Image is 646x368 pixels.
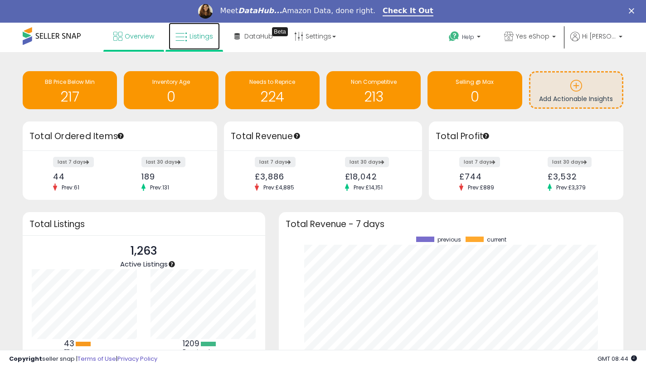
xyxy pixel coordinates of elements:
a: Settings [287,23,343,50]
span: Needs to Reprice [249,78,295,86]
h1: 0 [128,89,214,104]
div: Tooltip anchor [482,132,490,140]
div: Close [629,8,638,14]
div: £3,532 [548,172,607,181]
span: Prev: 61 [57,184,84,191]
div: Tooltip anchor [117,132,125,140]
div: 44 [53,172,113,181]
a: BB Price Below Min 217 [23,71,117,109]
span: previous [437,237,461,243]
span: Prev: £14,151 [349,184,387,191]
a: Overview [107,23,161,50]
span: Prev: 131 [146,184,174,191]
h3: Total Profit [436,130,617,143]
span: BB Price Below Min [45,78,95,86]
label: last 30 days [548,157,592,167]
span: Prev: £3,379 [552,184,590,191]
h3: Total Listings [29,221,258,228]
div: seller snap | | [9,355,157,363]
a: Needs to Reprice 224 [225,71,320,109]
a: Terms of Use [78,354,116,363]
span: Inventory Age [152,78,190,86]
span: 2025-09-17 08:44 GMT [597,354,637,363]
div: £3,886 [255,172,316,181]
a: Hi [PERSON_NAME] [570,32,622,52]
span: Prev: £4,885 [259,184,299,191]
strong: Copyright [9,354,42,363]
a: Inventory Age 0 [124,71,218,109]
a: Add Actionable Insights [530,73,622,107]
a: Selling @ Max 0 [427,71,522,109]
b: 1209 [183,338,199,349]
a: Privacy Policy [117,354,157,363]
a: Check It Out [383,6,433,16]
span: Add Actionable Insights [539,94,613,103]
span: Hi [PERSON_NAME] [582,32,616,41]
h3: Total Ordered Items [29,130,210,143]
div: 189 [141,172,201,181]
div: £18,042 [345,172,406,181]
div: Tooltip anchor [168,260,176,268]
label: last 30 days [141,157,185,167]
div: Tooltip anchor [293,132,301,140]
a: Help [442,24,490,52]
i: DataHub... [238,6,282,15]
label: last 7 days [255,157,296,167]
h1: 213 [331,89,416,104]
h3: Total Revenue [231,130,415,143]
h1: 217 [27,89,112,104]
a: Yes eShop [497,23,563,52]
span: Yes eShop [516,32,549,41]
div: Repriced [183,348,223,355]
p: 1,263 [120,242,168,260]
span: Listings [189,32,213,41]
h3: Total Revenue - 7 days [286,221,617,228]
label: last 7 days [459,157,500,167]
a: Non Competitive 213 [326,71,421,109]
div: FBA [64,348,105,355]
a: Listings [169,23,220,50]
span: Help [462,33,474,41]
span: Active Listings [120,259,168,269]
span: Overview [125,32,154,41]
label: last 7 days [53,157,94,167]
div: Meet Amazon Data, done right. [220,6,375,15]
div: £744 [459,172,519,181]
div: Tooltip anchor [272,27,288,36]
span: Prev: £889 [463,184,499,191]
span: current [487,237,506,243]
span: Selling @ Max [456,78,494,86]
h1: 224 [230,89,315,104]
h1: 0 [432,89,517,104]
a: DataHub [228,23,280,50]
b: 43 [64,338,74,349]
span: DataHub [244,32,273,41]
span: Non Competitive [351,78,397,86]
img: Profile image for Georgie [198,4,213,19]
i: Get Help [448,31,460,42]
label: last 30 days [345,157,389,167]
